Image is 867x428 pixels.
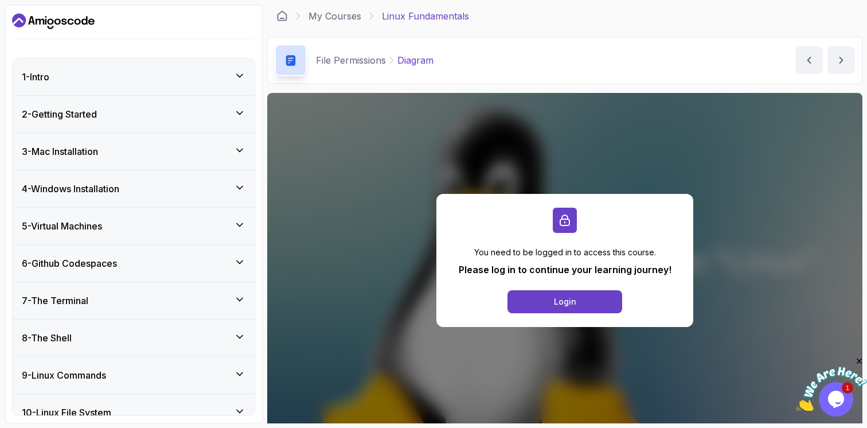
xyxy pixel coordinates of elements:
button: previous content [795,46,823,74]
p: File Permissions [316,53,386,67]
h3: 6 - Github Codespaces [22,256,117,270]
button: 9-Linux Commands [13,357,255,394]
h3: 2 - Getting Started [22,107,97,121]
p: Diagram [397,53,433,67]
a: Dashboard [12,12,95,30]
h3: 3 - Mac Installation [22,145,98,158]
h3: 9 - Linux Commands [22,368,106,382]
h3: 1 - Intro [22,70,49,84]
button: next content [827,46,855,74]
p: Linux Fundamentals [382,9,469,23]
a: Dashboard [276,10,288,22]
button: 1-Intro [13,59,255,95]
a: My Courses [308,9,361,23]
button: 7-The Terminal [13,282,255,319]
button: Login [507,290,622,313]
button: 6-Github Codespaces [13,245,255,282]
div: Login [554,296,576,308]
button: 4-Windows Installation [13,170,255,207]
h3: 5 - Virtual Machines [22,219,102,233]
button: 5-Virtual Machines [13,208,255,244]
button: 8-The Shell [13,320,255,356]
h3: 8 - The Shell [22,331,72,345]
p: Please log in to continue your learning journey! [459,263,671,277]
iframe: chat widget [796,356,867,411]
h3: 10 - Linux File System [22,406,111,419]
button: 2-Getting Started [13,96,255,133]
button: 3-Mac Installation [13,133,255,170]
p: You need to be logged in to access this course. [459,247,671,258]
h3: 4 - Windows Installation [22,182,119,196]
h3: 7 - The Terminal [22,294,88,308]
